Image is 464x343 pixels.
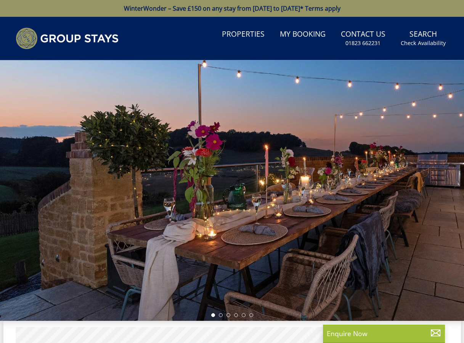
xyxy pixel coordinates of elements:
img: Group Stays [16,28,119,49]
p: Enquire Now [327,328,441,338]
a: Properties [219,26,268,43]
a: My Booking [277,26,329,43]
small: 01823 662231 [345,39,381,47]
a: Contact Us01823 662231 [338,26,389,51]
a: SearchCheck Availability [398,26,449,51]
small: Check Availability [401,39,446,47]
